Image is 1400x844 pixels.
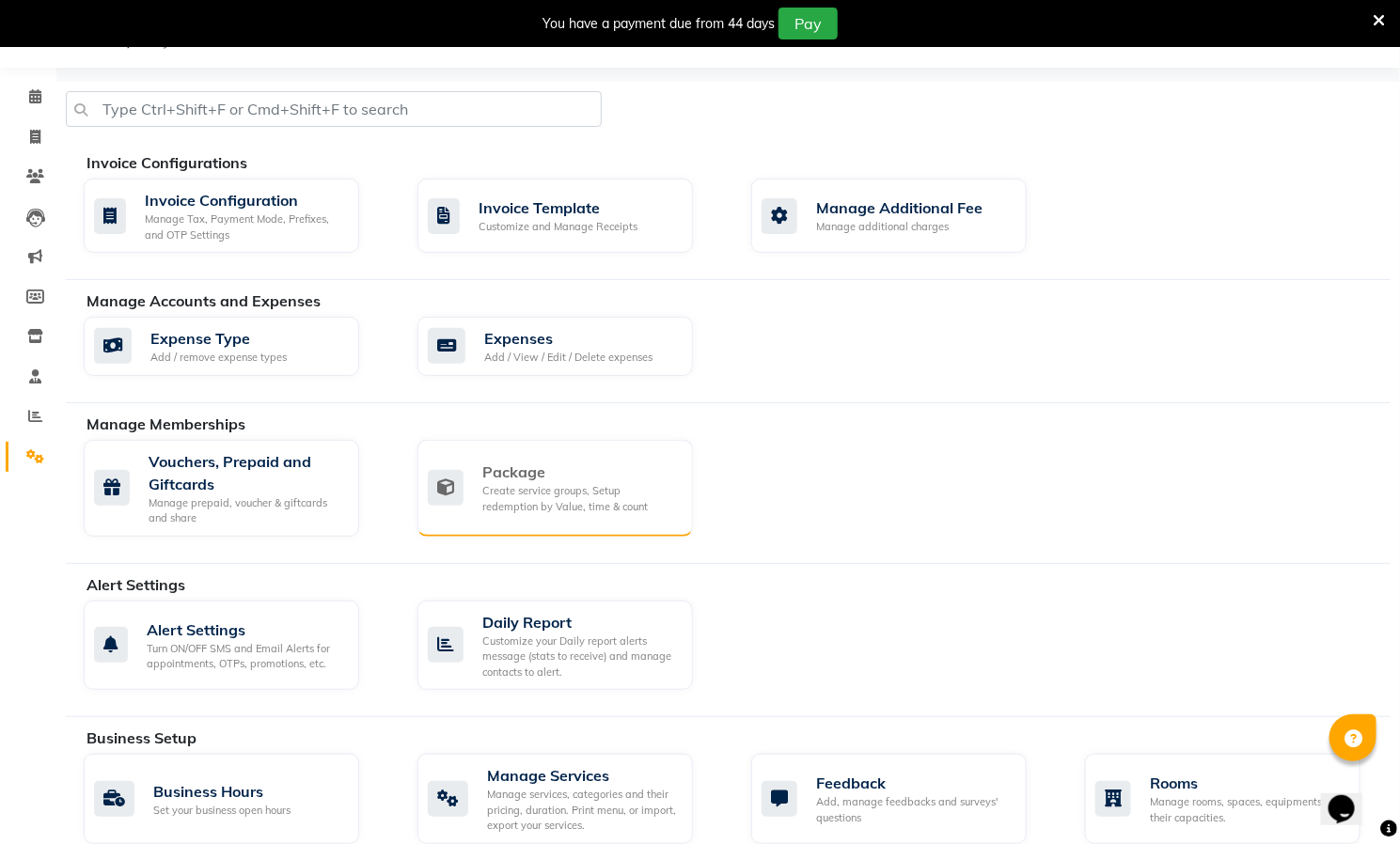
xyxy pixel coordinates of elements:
[149,495,344,526] div: Manage prepaid, voucher & giftcards and share
[147,618,344,641] div: Alert Settings
[1150,794,1345,825] div: Manage rooms, spaces, equipments and their capacities.
[417,601,723,691] a: Daily ReportCustomize your Daily report alerts message (stats to receive) and manage contacts to ...
[149,450,344,495] div: Vouchers, Prepaid and Giftcards
[751,179,1057,253] a: Manage Additional FeeManage additional charges
[482,461,678,483] div: Package
[417,317,723,376] a: ExpensesAdd / View / Edit / Delete expenses
[484,327,653,350] div: Expenses
[482,483,678,514] div: Create service groups, Setup redemption by Value, time & count
[487,764,678,787] div: Manage Services
[153,780,291,803] div: Business Hours
[84,317,389,376] a: Expense TypeAdd / remove expense types
[1085,754,1391,844] a: RoomsManage rooms, spaces, equipments and their capacities.
[479,196,637,219] div: Invoice Template
[816,219,983,235] div: Manage additional charges
[484,350,653,366] div: Add / View / Edit / Delete expenses
[145,211,344,242] div: Manage Tax, Payment Mode, Prefixes, and OTP Settings
[84,440,389,537] a: Vouchers, Prepaid and GiftcardsManage prepaid, voucher & giftcards and share
[417,440,723,537] a: PackageCreate service groups, Setup redemption by Value, time & count
[417,179,723,253] a: Invoice TemplateCustomize and Manage Receipts
[479,219,637,235] div: Customize and Manage Receipts
[816,772,1012,794] div: Feedback
[145,189,344,211] div: Invoice Configuration
[543,14,775,34] div: You have a payment due from 44 days
[150,327,287,350] div: Expense Type
[482,611,678,633] div: Daily Report
[816,196,983,219] div: Manage Additional Fee
[147,641,344,672] div: Turn ON/OFF SMS and Email Alerts for appointments, OTPs, promotions, etc.
[1321,769,1381,825] iframe: chat widget
[153,803,291,819] div: Set your business open hours
[816,794,1012,825] div: Add, manage feedbacks and surveys' questions
[482,633,678,680] div: Customize your Daily report alerts message (stats to receive) and manage contacts to alert.
[66,91,602,127] input: Type Ctrl+Shift+F or Cmd+Shift+F to search
[751,754,1057,844] a: FeedbackAdd, manage feedbacks and surveys' questions
[84,601,389,691] a: Alert SettingsTurn ON/OFF SMS and Email Alerts for appointments, OTPs, promotions, etc.
[487,787,678,834] div: Manage services, categories and their pricing, duration. Print menu, or import, export your servi...
[84,754,389,844] a: Business HoursSet your business open hours
[417,754,723,844] a: Manage ServicesManage services, categories and their pricing, duration. Print menu, or import, ex...
[1150,772,1345,794] div: Rooms
[84,179,389,253] a: Invoice ConfigurationManage Tax, Payment Mode, Prefixes, and OTP Settings
[150,350,287,366] div: Add / remove expense types
[779,8,838,39] button: Pay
